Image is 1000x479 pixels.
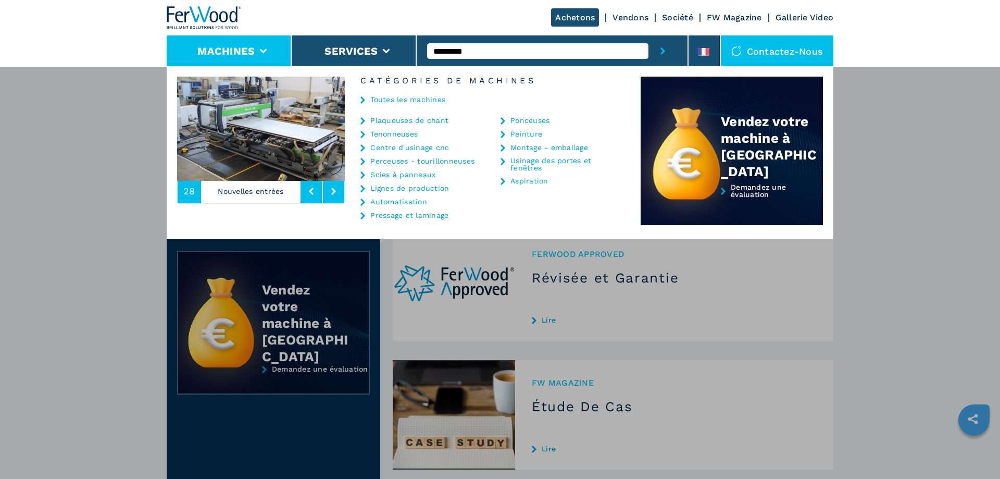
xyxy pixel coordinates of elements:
a: Automatisation [370,198,427,205]
a: Achetons [551,8,599,27]
a: Scies à panneaux [370,171,435,178]
a: Toutes les machines [370,96,445,103]
a: Demandez une évaluation [641,183,823,226]
a: Plaqueuses de chant [370,117,448,124]
h6: Catégories de machines [345,77,641,85]
a: Société [662,13,693,22]
a: Perceuses - tourillonneuses [370,157,474,165]
a: Aspiration [510,177,548,185]
a: Vendons [612,13,648,22]
a: Tenonneuses [370,130,418,138]
div: Contactez-nous [721,35,834,67]
p: Nouvelles entrées [201,179,301,203]
button: Machines [197,45,255,57]
a: FW Magazine [707,13,762,22]
img: image [177,77,345,181]
span: 28 [183,187,195,196]
img: Contactez-nous [731,46,742,56]
button: Services [324,45,378,57]
a: Peinture [510,130,542,138]
div: Vendez votre machine à [GEOGRAPHIC_DATA] [721,113,823,180]
a: Montage - emballage [510,144,588,151]
a: Centre d'usinage cnc [370,144,449,151]
img: Ferwood [167,6,242,29]
a: Pressage et laminage [370,212,448,219]
a: Ponceuses [510,117,549,124]
a: Usinage des portes et fenêtres [510,157,615,171]
button: submit-button [648,35,677,67]
img: image [345,77,512,181]
a: Gallerie Video [776,13,834,22]
a: Lignes de production [370,185,449,192]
